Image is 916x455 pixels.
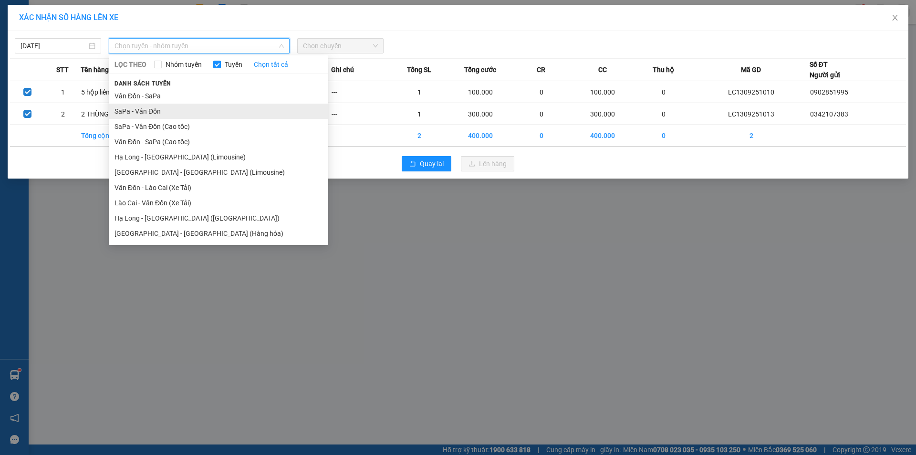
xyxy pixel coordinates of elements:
input: 13/09/2025 [21,41,87,51]
span: Chọn tuyến - nhóm tuyến [114,39,284,53]
span: Gửi hàng [GEOGRAPHIC_DATA]: Hotline: [4,28,96,62]
li: Hạ Long - [GEOGRAPHIC_DATA] ([GEOGRAPHIC_DATA]) [109,211,328,226]
li: Vân Đồn - SaPa (Cao tốc) [109,134,328,149]
span: Gửi hàng Hạ Long: Hotline: [9,64,92,89]
li: SaPa - Vân Đồn (Cao tốc) [109,119,328,134]
td: 0 [512,103,571,125]
span: down [279,43,284,49]
a: Chọn tất cả [254,59,288,70]
span: 0342107383 [810,110,848,118]
span: Mã GD [741,64,761,75]
td: 400.000 [448,125,512,147]
td: 1 [390,103,448,125]
span: STT [56,64,69,75]
td: 2 [390,125,448,147]
span: 0902851995 [810,88,848,96]
li: Vân Đồn - Lào Cai (Xe Tải) [109,180,328,195]
td: 0 [635,103,693,125]
span: rollback [409,160,416,168]
button: rollbackQuay lại [402,156,451,171]
td: 0 [512,81,571,103]
td: LC1309251013 [693,103,810,125]
button: uploadLên hàng [461,156,514,171]
td: 100.000 [448,81,512,103]
span: Chọn chuyến [303,39,378,53]
strong: 0888 827 827 - 0848 827 827 [20,45,95,62]
li: [GEOGRAPHIC_DATA] - [GEOGRAPHIC_DATA] (Limousine) [109,165,328,180]
td: 0 [512,125,571,147]
td: --- [331,103,390,125]
span: CC [598,64,607,75]
td: --- [331,81,390,103]
td: 2 THÙNG HOA [81,103,139,125]
span: CR [537,64,545,75]
span: XÁC NHẬN SỐ HÀNG LÊN XE [19,13,118,22]
li: Hạ Long - [GEOGRAPHIC_DATA] (Limousine) [109,149,328,165]
li: Vân Đồn - SaPa [109,88,328,104]
td: 2 [693,125,810,147]
span: Tên hàng [81,64,109,75]
span: Quay lại [420,159,444,169]
span: Nhóm tuyến [162,59,206,70]
li: [GEOGRAPHIC_DATA] - [GEOGRAPHIC_DATA] (Hàng hóa) [109,226,328,241]
td: 0 [635,81,693,103]
strong: 024 3236 3236 - [5,36,96,53]
td: 300.000 [571,103,635,125]
span: Danh sách tuyến [109,79,177,88]
td: 1 [390,81,448,103]
span: Tuyến [221,59,246,70]
td: Tổng cộng [81,125,139,147]
td: LC1309251010 [693,81,810,103]
div: Số ĐT Người gửi [810,59,840,80]
li: SaPa - Vân Đồn [109,104,328,119]
strong: Công ty TNHH Phúc Xuyên [10,5,90,25]
td: 100.000 [571,81,635,103]
span: Tổng SL [407,64,431,75]
td: 2 [45,103,81,125]
td: 1 [45,81,81,103]
button: Close [882,5,908,32]
td: 400.000 [571,125,635,147]
span: LỌC THEO [114,59,146,70]
td: 300.000 [448,103,512,125]
span: Ghi chú [331,64,354,75]
td: 0 [635,125,693,147]
td: 5 hộp liền [81,81,139,103]
li: Lào Cai - Vân Đồn (Xe Tải) [109,195,328,211]
span: Thu hộ [653,64,674,75]
span: Tổng cước [464,64,496,75]
span: close [891,14,899,21]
